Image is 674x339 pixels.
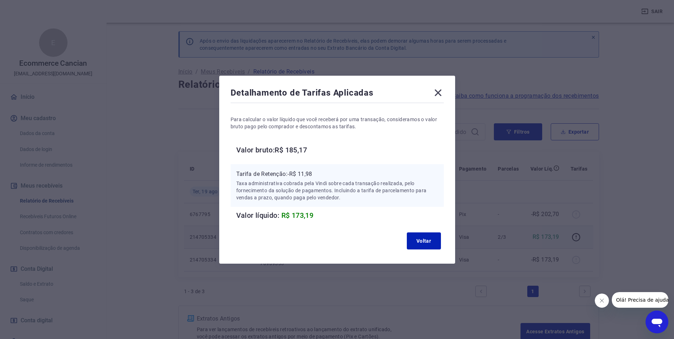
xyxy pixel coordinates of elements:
[236,210,444,221] h6: Valor líquido:
[231,87,444,101] div: Detalhamento de Tarifas Aplicadas
[236,144,444,156] h6: Valor bruto: R$ 185,17
[231,116,444,130] p: Para calcular o valor líquido que você receberá por uma transação, consideramos o valor bruto pag...
[646,311,668,333] iframe: Botão para abrir a janela de mensagens
[236,180,438,201] p: Taxa administrativa cobrada pela Vindi sobre cada transação realizada, pelo fornecimento da soluç...
[236,170,438,178] p: Tarifa de Retenção: -R$ 11,98
[407,232,441,249] button: Voltar
[612,292,668,308] iframe: Mensagem da empresa
[281,211,314,220] span: R$ 173,19
[595,294,609,308] iframe: Fechar mensagem
[4,5,60,11] span: Olá! Precisa de ajuda?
